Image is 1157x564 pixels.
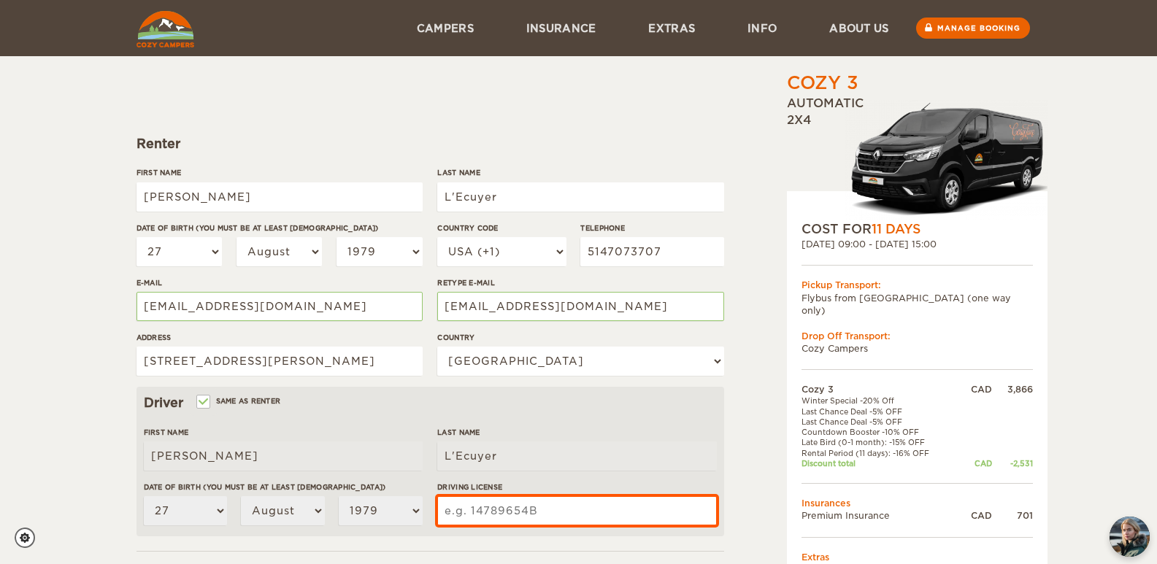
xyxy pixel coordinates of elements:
[787,96,1048,220] div: Automatic 2x4
[802,292,1033,317] td: Flybus from [GEOGRAPHIC_DATA] (one way only)
[437,332,723,343] label: Country
[802,279,1033,291] div: Pickup Transport:
[437,292,723,321] input: e.g. example@example.com
[802,406,957,417] td: Last Chance Deal -5% OFF
[802,417,957,427] td: Last Chance Deal -5% OFF
[137,135,724,152] div: Renter
[437,441,716,471] input: e.g. Smith
[802,330,1033,342] div: Drop Off Transport:
[957,509,992,522] div: CAD
[144,427,423,438] label: First Name
[957,458,992,468] div: CAD
[137,347,423,376] input: e.g. Street, City, Zip Code
[802,458,957,468] td: Discount total
[802,342,1033,355] td: Cozy Campers
[802,551,1033,563] td: Extras
[845,100,1048,220] img: Langur-m-c-logo-2.png
[137,223,423,233] label: Date of birth (You must be at least [DEMOGRAPHIC_DATA])
[992,383,1033,395] div: 3,866
[802,220,1033,238] div: COST FOR
[137,167,423,178] label: First Name
[872,222,920,236] span: 11 Days
[144,394,717,412] div: Driver
[437,482,716,492] label: Driving License
[137,332,423,343] label: Address
[787,71,858,96] div: Cozy 3
[1110,517,1150,557] button: chat-button
[802,509,957,522] td: Premium Insurance
[802,497,1033,509] td: Insurances
[15,528,45,548] a: Cookie settings
[802,437,957,447] td: Late Bird (0-1 month): -15% OFF
[580,237,723,266] input: e.g. 1 234 567 890
[437,277,723,288] label: Retype E-mail
[437,496,716,525] input: e.g. 14789654B
[802,395,957,406] td: Winter Special -20% Off
[437,223,566,233] label: Country Code
[1110,517,1150,557] img: Freyja at Cozy Campers
[580,223,723,233] label: Telephone
[802,383,957,395] td: Cozy 3
[992,458,1033,468] div: -2,531
[802,427,957,437] td: Countdown Booster -10% OFF
[137,182,423,212] input: e.g. William
[144,441,423,471] input: e.g. William
[137,277,423,288] label: E-mail
[802,448,957,458] td: Rental Period (11 days): -16% OFF
[137,292,423,321] input: e.g. example@example.com
[957,383,992,395] div: CAD
[992,509,1033,522] div: 701
[144,482,423,492] label: Date of birth (You must be at least [DEMOGRAPHIC_DATA])
[916,18,1030,39] a: Manage booking
[437,167,723,178] label: Last Name
[802,238,1033,250] div: [DATE] 09:00 - [DATE] 15:00
[198,398,207,408] input: Same as renter
[437,182,723,212] input: e.g. Smith
[437,427,716,438] label: Last Name
[137,11,194,47] img: Cozy Campers
[198,394,281,408] label: Same as renter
